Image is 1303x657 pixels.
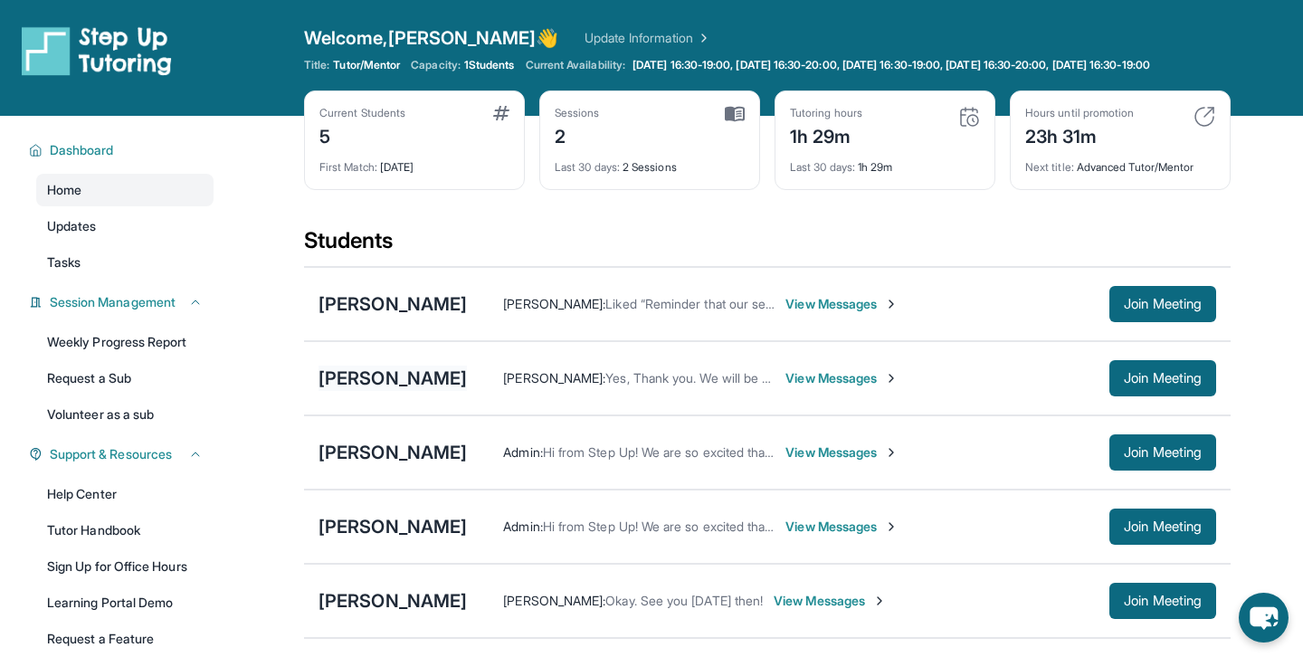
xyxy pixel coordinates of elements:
[36,210,214,243] a: Updates
[884,371,899,386] img: Chevron-Right
[464,58,515,72] span: 1 Students
[503,296,605,311] span: [PERSON_NAME] :
[1109,360,1216,396] button: Join Meeting
[22,25,172,76] img: logo
[790,149,980,175] div: 1h 29m
[585,29,711,47] a: Update Information
[1124,299,1202,309] span: Join Meeting
[555,120,600,149] div: 2
[1109,583,1216,619] button: Join Meeting
[36,398,214,431] a: Volunteer as a sub
[1109,286,1216,322] button: Join Meeting
[36,174,214,206] a: Home
[629,58,1154,72] a: [DATE] 16:30-19:00, [DATE] 16:30-20:00, [DATE] 16:30-19:00, [DATE] 16:30-20:00, [DATE] 16:30-19:00
[411,58,461,72] span: Capacity:
[884,445,899,460] img: Chevron-Right
[1025,149,1215,175] div: Advanced Tutor/Mentor
[1025,160,1074,174] span: Next title :
[319,149,509,175] div: [DATE]
[1109,509,1216,545] button: Join Meeting
[47,217,97,235] span: Updates
[319,160,377,174] span: First Match :
[785,443,899,462] span: View Messages
[605,593,763,608] span: Okay. See you [DATE] then!
[1124,521,1202,532] span: Join Meeting
[36,623,214,655] a: Request a Feature
[493,106,509,120] img: card
[632,58,1150,72] span: [DATE] 16:30-19:00, [DATE] 16:30-20:00, [DATE] 16:30-19:00, [DATE] 16:30-20:00, [DATE] 16:30-19:00
[774,592,887,610] span: View Messages
[47,253,81,271] span: Tasks
[555,106,600,120] div: Sessions
[1194,106,1215,128] img: card
[958,106,980,128] img: card
[1239,593,1289,643] button: chat-button
[50,141,114,159] span: Dashboard
[36,586,214,619] a: Learning Portal Demo
[785,369,899,387] span: View Messages
[1109,434,1216,471] button: Join Meeting
[304,58,329,72] span: Title:
[333,58,400,72] span: Tutor/Mentor
[785,518,899,536] span: View Messages
[319,366,467,391] div: [PERSON_NAME]
[43,141,203,159] button: Dashboard
[319,120,405,149] div: 5
[1025,120,1134,149] div: 23h 31m
[319,440,467,465] div: [PERSON_NAME]
[605,296,1085,311] span: Liked “Reminder that our session will start in about an hour. Hope to see you there!”
[1025,106,1134,120] div: Hours until promotion
[319,514,467,539] div: [PERSON_NAME]
[725,106,745,122] img: card
[36,362,214,395] a: Request a Sub
[693,29,711,47] img: Chevron Right
[319,106,405,120] div: Current Students
[790,106,862,120] div: Tutoring hours
[319,291,467,317] div: [PERSON_NAME]
[1124,373,1202,384] span: Join Meeting
[526,58,625,72] span: Current Availability:
[36,478,214,510] a: Help Center
[790,120,862,149] div: 1h 29m
[872,594,887,608] img: Chevron-Right
[319,588,467,614] div: [PERSON_NAME]
[555,149,745,175] div: 2 Sessions
[884,519,899,534] img: Chevron-Right
[36,550,214,583] a: Sign Up for Office Hours
[1124,595,1202,606] span: Join Meeting
[36,514,214,547] a: Tutor Handbook
[884,297,899,311] img: Chevron-Right
[503,593,605,608] span: [PERSON_NAME] :
[50,293,176,311] span: Session Management
[503,444,542,460] span: Admin :
[36,326,214,358] a: Weekly Progress Report
[36,246,214,279] a: Tasks
[304,25,559,51] span: Welcome, [PERSON_NAME] 👋
[304,226,1231,266] div: Students
[1124,447,1202,458] span: Join Meeting
[790,160,855,174] span: Last 30 days :
[605,370,794,386] span: Yes, Thank you. We will be ready
[555,160,620,174] span: Last 30 days :
[503,519,542,534] span: Admin :
[47,181,81,199] span: Home
[43,445,203,463] button: Support & Resources
[50,445,172,463] span: Support & Resources
[43,293,203,311] button: Session Management
[785,295,899,313] span: View Messages
[503,370,605,386] span: [PERSON_NAME] :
